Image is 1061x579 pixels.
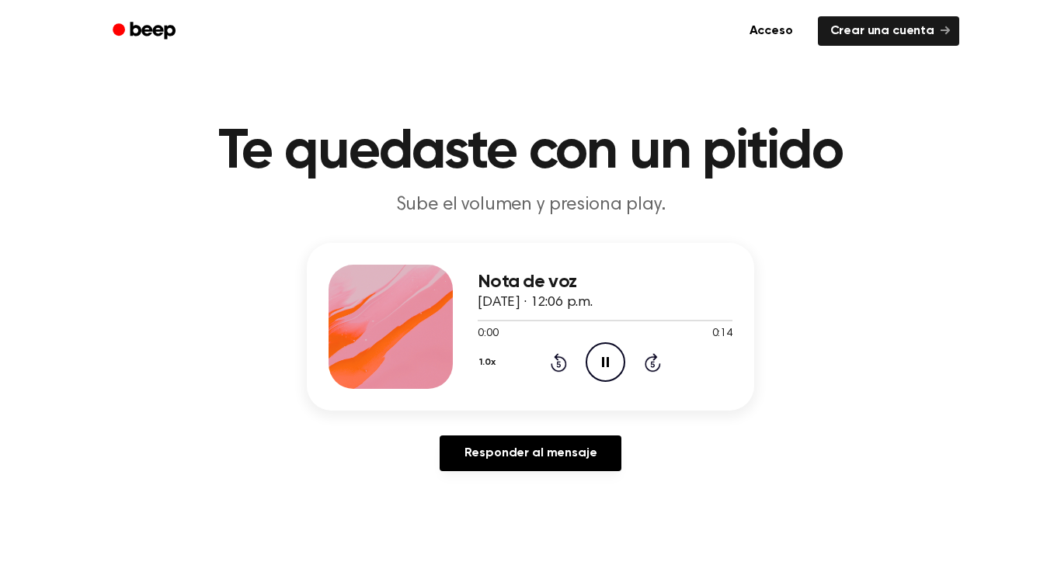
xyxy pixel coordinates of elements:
[478,328,498,339] font: 0:00
[464,447,597,459] font: Responder al mensaje
[218,124,842,180] font: Te quedaste con un pitido
[818,16,959,46] a: Crear una cuenta
[102,16,190,47] a: Bip
[478,349,501,376] button: 1.0x
[396,196,666,214] font: Sube el volumen y presiona play.
[440,435,622,471] a: Responder al mensaje
[478,296,593,310] font: [DATE] · 12:06 p.m.
[734,13,809,49] a: Acceso
[830,25,934,37] font: Crear una cuenta
[750,25,793,37] font: Acceso
[712,328,732,339] font: 0:14
[479,358,495,367] font: 1.0x
[478,272,576,291] font: Nota de voz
